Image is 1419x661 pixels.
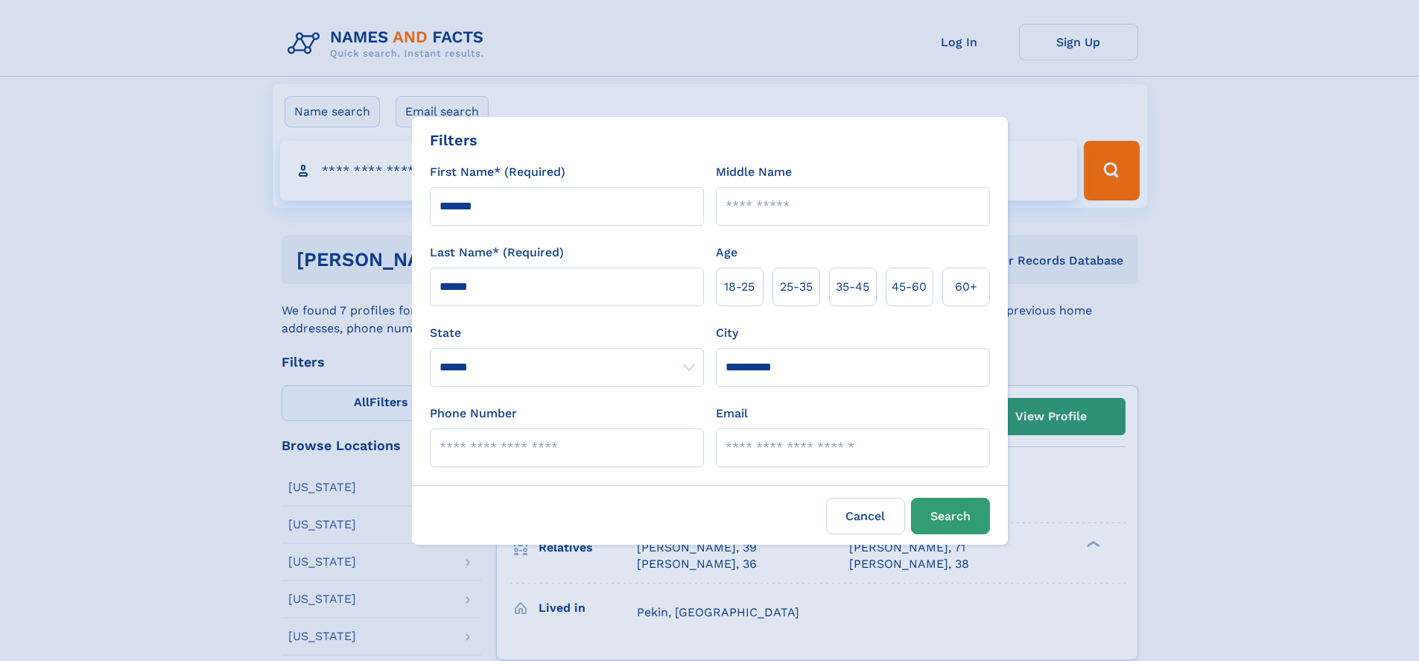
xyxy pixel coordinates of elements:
[430,129,477,151] div: Filters
[826,498,905,534] label: Cancel
[955,278,977,296] span: 60+
[716,324,738,342] label: City
[430,405,517,423] label: Phone Number
[430,244,564,262] label: Last Name* (Required)
[780,278,813,296] span: 25‑35
[430,324,704,342] label: State
[716,163,792,181] label: Middle Name
[716,405,748,423] label: Email
[911,498,990,534] button: Search
[892,278,927,296] span: 45‑60
[724,278,755,296] span: 18‑25
[716,244,737,262] label: Age
[836,278,869,296] span: 35‑45
[430,163,565,181] label: First Name* (Required)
